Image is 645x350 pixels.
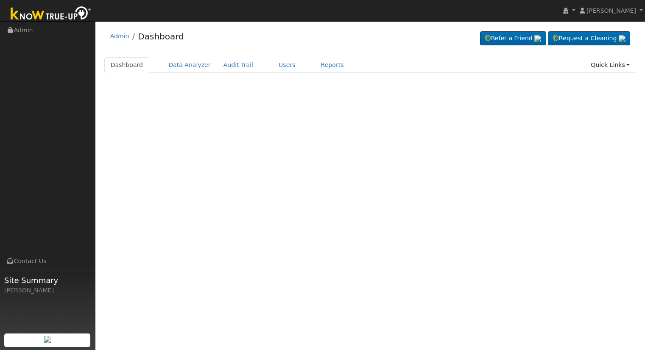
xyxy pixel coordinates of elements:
span: Site Summary [4,275,91,286]
a: Dashboard [104,57,150,73]
a: Admin [110,33,129,39]
img: retrieve [44,336,51,343]
img: retrieve [534,35,541,42]
div: [PERSON_NAME] [4,286,91,295]
img: Know True-Up [6,5,95,24]
a: Dashboard [138,31,184,42]
img: retrieve [619,35,625,42]
a: Request a Cleaning [548,31,630,46]
a: Audit Trail [217,57,260,73]
a: Data Analyzer [162,57,217,73]
a: Users [272,57,302,73]
a: Refer a Friend [480,31,546,46]
a: Reports [315,57,350,73]
span: [PERSON_NAME] [586,7,636,14]
a: Quick Links [584,57,636,73]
